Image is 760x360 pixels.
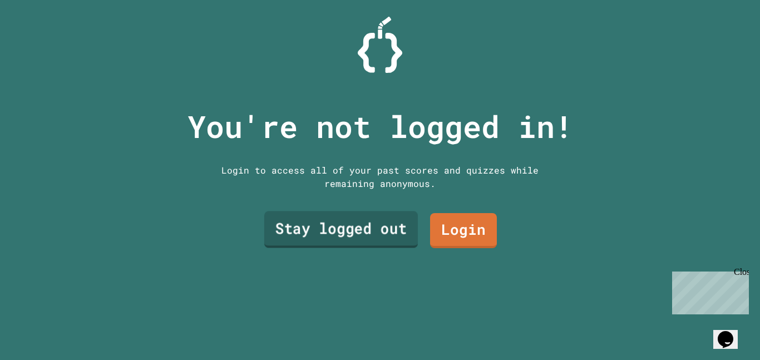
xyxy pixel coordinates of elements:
[713,315,749,349] iframe: chat widget
[264,211,418,248] a: Stay logged out
[430,213,497,248] a: Login
[668,267,749,314] iframe: chat widget
[4,4,77,71] div: Chat with us now!Close
[187,103,573,150] p: You're not logged in!
[213,164,547,190] div: Login to access all of your past scores and quizzes while remaining anonymous.
[358,17,402,73] img: Logo.svg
